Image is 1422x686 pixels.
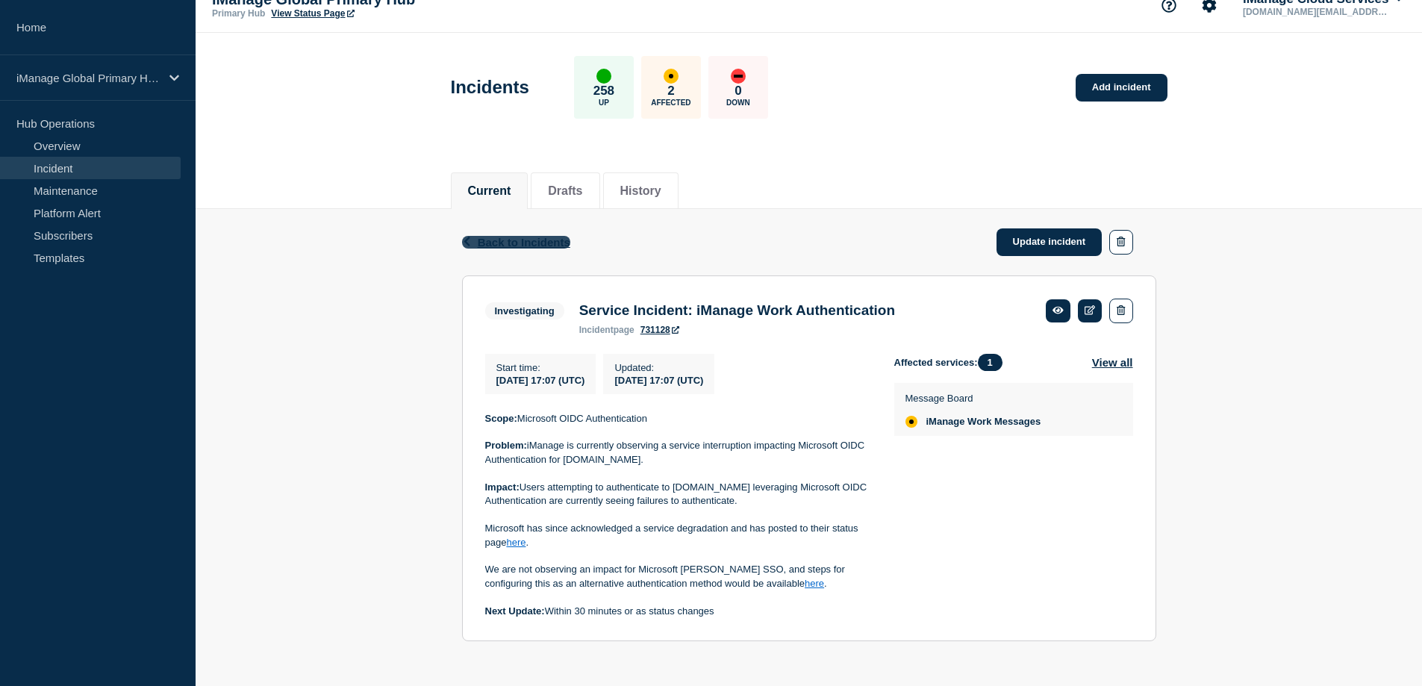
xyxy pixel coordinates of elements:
[614,373,703,386] div: [DATE] 17:07 (UTC)
[485,412,870,425] p: Microsoft OIDC Authentication
[731,69,746,84] div: down
[614,362,703,373] p: Updated :
[805,578,824,589] a: here
[485,481,870,508] p: Users attempting to authenticate to [DOMAIN_NAME] leveraging Microsoft OIDC Authentication are cu...
[579,302,895,319] h3: Service Incident: iManage Work Authentication
[485,439,870,467] p: iManage is currently observing a service interruption impacting Microsoft OIDC Authentication for...
[485,605,870,618] p: Within 30 minutes or as status changes
[485,440,527,451] strong: Problem:
[726,99,750,107] p: Down
[599,99,609,107] p: Up
[640,325,679,335] a: 731128
[905,416,917,428] div: affected
[579,325,634,335] p: page
[485,563,870,590] p: We are not observing an impact for Microsoft [PERSON_NAME] SSO, and steps for configuring this as...
[485,413,517,424] strong: Scope:
[478,236,570,249] span: Back to Incidents
[485,481,520,493] strong: Impact:
[468,184,511,198] button: Current
[978,354,1002,371] span: 1
[212,8,265,19] p: Primary Hub
[1240,7,1395,17] p: [DOMAIN_NAME][EMAIL_ADDRESS][DOMAIN_NAME]
[1076,74,1167,102] a: Add incident
[496,375,585,386] span: [DATE] 17:07 (UTC)
[1092,354,1133,371] button: View all
[894,354,1010,371] span: Affected services:
[485,302,564,319] span: Investigating
[593,84,614,99] p: 258
[667,84,674,99] p: 2
[451,77,529,98] h1: Incidents
[496,362,585,373] p: Start time :
[579,325,614,335] span: incident
[548,184,582,198] button: Drafts
[735,84,741,99] p: 0
[16,72,160,84] p: iManage Global Primary Hub
[664,69,679,84] div: affected
[271,8,354,19] a: View Status Page
[926,416,1041,428] span: iManage Work Messages
[596,69,611,84] div: up
[620,184,661,198] button: History
[651,99,690,107] p: Affected
[506,537,526,548] a: here
[905,393,1041,404] p: Message Board
[462,236,570,249] button: Back to Incidents
[485,522,870,549] p: Microsoft has since acknowledged a service degradation and has posted to their status page .
[997,228,1103,256] a: Update incident
[485,605,545,617] strong: Next Update:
